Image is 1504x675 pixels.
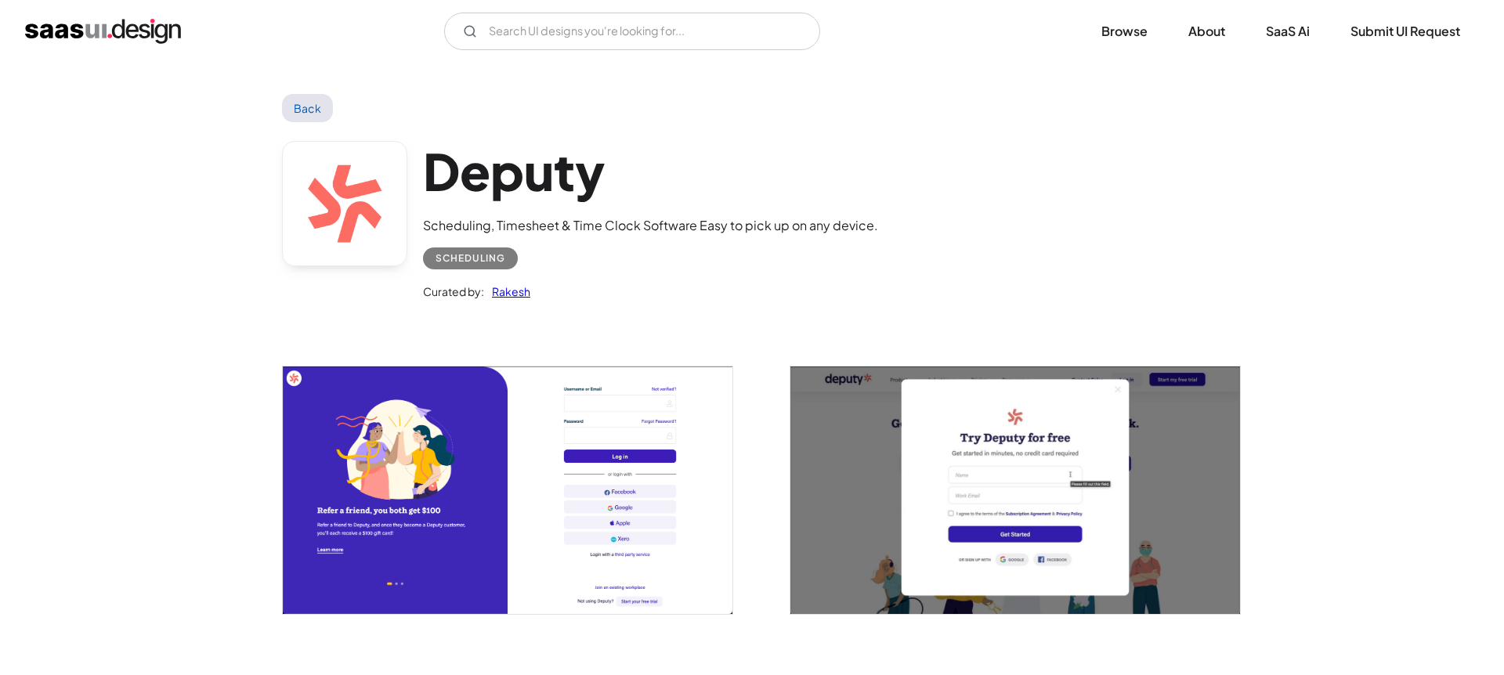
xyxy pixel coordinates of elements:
[25,19,181,44] a: home
[1332,14,1479,49] a: Submit UI Request
[282,94,333,122] a: Back
[423,216,878,235] div: Scheduling, Timesheet & Time Clock Software Easy to pick up on any device.
[444,13,820,50] input: Search UI designs you're looking for...
[423,141,878,201] h1: Deputy
[283,366,732,613] img: 629db43ef3d28fa046c7589e_Sign%20In.png
[790,366,1240,613] a: open lightbox
[283,366,732,613] a: open lightbox
[423,282,484,301] div: Curated by:
[790,366,1240,613] img: 629db43e88674241b288772a_Get%20Started%20-%20Deputy%20Scheduling.jpg
[436,249,505,268] div: Scheduling
[1247,14,1329,49] a: SaaS Ai
[1083,14,1166,49] a: Browse
[444,13,820,50] form: Email Form
[1170,14,1244,49] a: About
[484,282,530,301] a: Rakesh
